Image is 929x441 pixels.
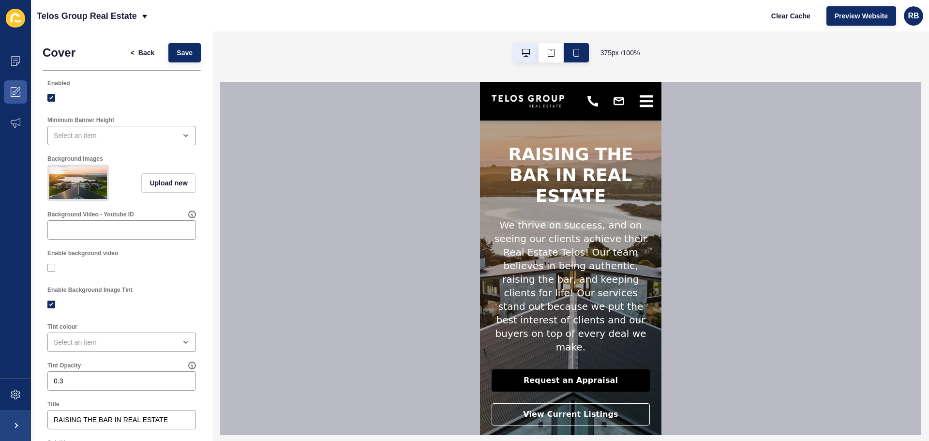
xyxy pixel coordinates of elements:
[177,48,193,58] span: Save
[763,6,819,26] button: Clear Cache
[47,333,196,352] div: open menu
[138,48,154,58] span: Back
[826,6,896,26] button: Preview Website
[47,323,77,331] label: Tint colour
[47,116,114,124] label: Minimum Banner Height
[47,400,59,408] label: Title
[47,249,118,257] label: Enable background video
[12,2,84,36] a: logo
[43,46,75,60] h1: Cover
[12,13,84,25] img: logo
[771,11,810,21] span: Clear Cache
[47,362,81,369] label: Tint Opacity
[12,62,170,125] h1: RAISING THE BAR IN REAL ESTATE
[12,321,170,344] a: View Current Listings
[835,11,888,21] span: Preview Website
[12,137,170,272] h2: We thrive on success, and on seeing our clients achieve their Real Estate Telos! Our team believe...
[908,11,919,21] span: RB
[37,4,137,28] p: Telos Group Real Estate
[122,43,163,62] button: <Back
[47,211,134,218] label: Background Video - Youtube ID
[49,167,107,199] img: 52c981a4a93dbc47674d80ebf366e02e.jpg
[150,178,188,188] span: Upload new
[47,126,196,145] div: open menu
[600,48,640,58] span: 375 px / 100 %
[47,155,103,163] label: Background Images
[131,48,135,58] span: <
[168,43,201,62] button: Save
[47,79,70,87] label: Enabled
[47,286,133,294] label: Enable Background Image Tint
[12,288,170,310] a: Request an Appraisal
[141,173,196,193] button: Upload new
